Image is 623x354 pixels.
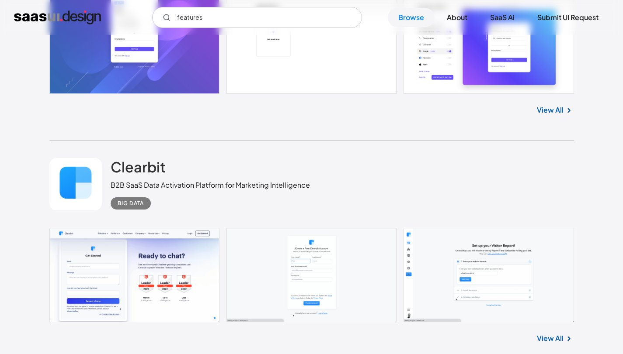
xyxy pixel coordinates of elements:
a: SaaS Ai [480,8,525,27]
h2: Clearbit [111,158,166,175]
div: Big Data [118,198,144,209]
form: Email Form [152,7,362,28]
a: View All [537,333,564,344]
div: B2B SaaS Data Activation Platform for Marketing Intelligence [111,180,310,190]
a: Browse [388,8,435,27]
a: home [14,10,101,24]
a: Clearbit [111,158,166,180]
input: Search UI designs you're looking for... [152,7,362,28]
a: View All [537,105,564,115]
a: Submit UI Request [527,8,609,27]
a: About [436,8,478,27]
